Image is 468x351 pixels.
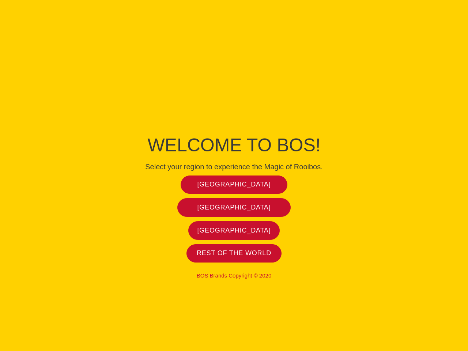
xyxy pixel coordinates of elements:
[69,272,399,279] p: BOS Brands Copyright © 2020
[69,132,399,158] h1: Welcome to BOS!
[197,249,271,257] span: Rest of the world
[197,180,271,189] span: [GEOGRAPHIC_DATA]
[69,162,399,171] h4: Select your region to experience the Magic of Rooibos.
[188,221,280,240] a: [GEOGRAPHIC_DATA]
[181,175,288,194] a: [GEOGRAPHIC_DATA]
[186,244,282,263] a: Rest of the world
[197,203,271,212] span: [GEOGRAPHIC_DATA]
[197,226,271,235] span: [GEOGRAPHIC_DATA]
[207,69,261,124] img: Bos Brands
[177,198,291,217] a: [GEOGRAPHIC_DATA]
